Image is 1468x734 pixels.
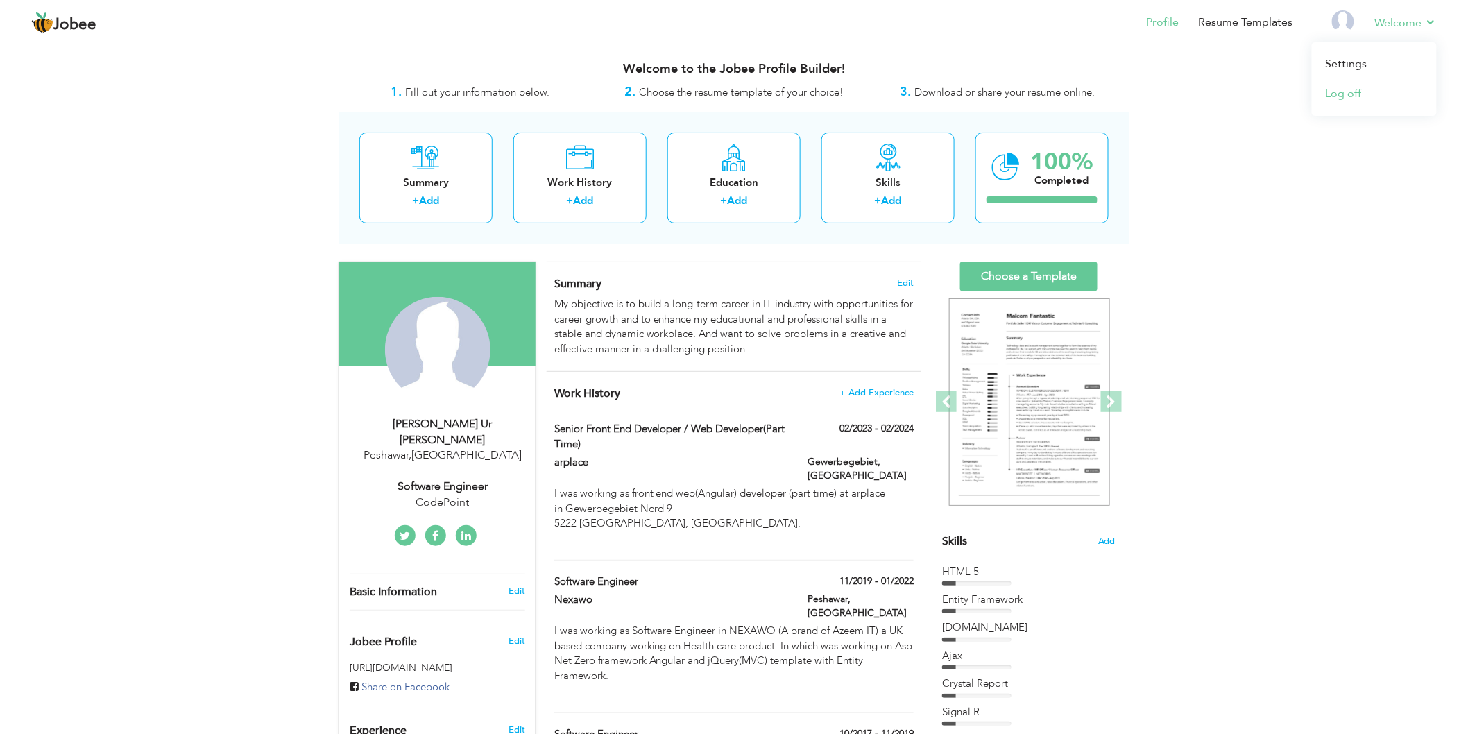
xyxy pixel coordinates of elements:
[509,635,525,647] span: Edit
[350,416,536,448] div: [PERSON_NAME] Ur [PERSON_NAME]
[509,585,525,597] a: Edit
[350,447,536,463] div: Peshawar [GEOGRAPHIC_DATA]
[339,62,1129,76] h3: Welcome to the Jobee Profile Builder!
[639,85,844,99] span: Choose the resume template of your choice!
[1030,173,1093,188] div: Completed
[728,194,748,207] a: Add
[350,495,536,511] div: CodePoint
[1199,15,1293,31] a: Resume Templates
[942,620,1116,635] div: ADO.Net
[574,194,594,207] a: Add
[53,17,96,33] span: Jobee
[1147,15,1179,31] a: Profile
[554,386,620,401] span: Work History
[1375,15,1437,31] a: Welcome
[942,676,1116,691] div: Crystal Report
[31,12,53,34] img: jobee.io
[31,12,96,34] a: Jobee
[1312,79,1437,109] a: Log off
[554,624,914,698] div: I was working as Software Engineer in NEXAWO (A brand of Azeem IT) a UK based company working on ...
[413,194,420,208] label: +
[915,85,1095,99] span: Download or share your resume online.
[839,574,914,588] label: 11/2019 - 01/2022
[1332,10,1354,33] img: Profile Img
[554,486,914,546] div: I was working as front end web(Angular) developer (part time) at arplace in Gewerbegebiet Nord 9 ...
[839,422,914,436] label: 02/2023 - 02/2024
[361,680,450,694] span: Share on Facebook
[942,649,1116,663] div: Ajax
[942,592,1116,607] div: Entity Framework
[721,194,728,208] label: +
[960,262,1098,291] a: Choose a Template
[882,194,902,207] a: Add
[554,277,914,291] h4: Adding a summary is a quick and easy way to highlight your experience and interests.
[370,176,481,190] div: Summary
[897,278,914,288] span: Edit
[567,194,574,208] label: +
[624,83,635,101] strong: 2.
[350,636,417,649] span: Jobee Profile
[808,455,914,483] label: Gewerbegebiet, [GEOGRAPHIC_DATA]
[420,194,440,207] a: Add
[942,565,1116,579] div: HTML 5
[678,176,790,190] div: Education
[524,176,635,190] div: Work History
[554,297,914,357] div: My objective is to build a long-term career in IT industry with opportunities for career growth a...
[833,176,944,190] div: Skills
[554,422,787,452] label: Senior Front End Developer / Web Developer(Part Time)
[554,386,914,400] h4: This helps to show the companies you have worked for.
[385,297,490,402] img: Arif Ur Rehman
[901,83,912,101] strong: 3.
[1312,49,1437,79] a: Settings
[339,621,536,656] div: Enhance your career by creating a custom URL for your Jobee public profile.
[406,85,550,99] span: Fill out your information below.
[875,194,882,208] label: +
[808,592,914,620] label: Peshawar, [GEOGRAPHIC_DATA]
[942,534,967,549] span: Skills
[554,455,787,470] label: arplace
[1030,151,1093,173] div: 100%
[391,83,402,101] strong: 1.
[554,592,787,607] label: Nexawo
[350,663,525,673] h5: [URL][DOMAIN_NAME]
[554,574,787,589] label: Software Engineer
[839,388,914,398] span: + Add Experience
[942,705,1116,719] div: Signal R
[409,447,411,463] span: ,
[350,586,437,599] span: Basic Information
[554,276,601,291] span: Summary
[1098,535,1116,548] span: Add
[350,479,536,495] div: Software Engineer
